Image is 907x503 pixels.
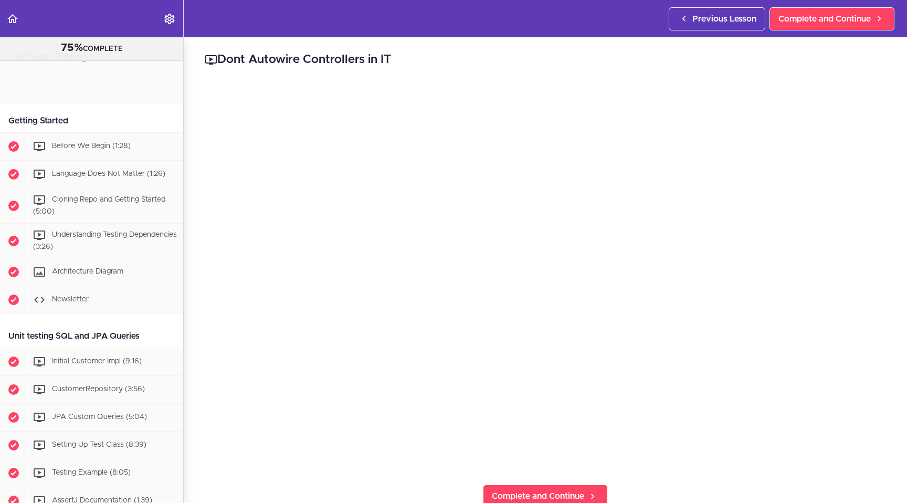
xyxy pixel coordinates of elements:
a: Previous Lesson [669,7,765,30]
span: Testing Example (8:05) [52,469,131,477]
iframe: Video Player [205,85,886,468]
span: Before We Begin (1:28) [52,142,131,150]
span: Newsletter [52,296,89,303]
svg: Back to course curriculum [6,13,19,25]
span: JPA Custom Queries (5:04) [52,414,147,421]
span: Setting Up Test Class (8:39) [52,442,146,449]
div: COMPLETE [13,41,170,55]
span: Language Does Not Matter (1:26) [52,170,165,177]
h2: Dont Autowire Controllers in IT [205,51,886,69]
span: CustomerRepository (3:56) [52,386,145,393]
a: Complete and Continue [769,7,894,30]
span: Cloning Repo and Getting Started (5:00) [33,196,165,215]
span: Architecture Diagram [52,268,123,276]
span: 75% [61,43,83,53]
span: Complete and Continue [492,490,584,502]
span: Understanding Testing Dependencies (3:26) [33,231,177,250]
svg: Settings Menu [163,13,176,25]
span: Complete and Continue [778,13,871,25]
span: Previous Lesson [692,13,756,25]
span: Initial Customer Impl (9:16) [52,358,142,365]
